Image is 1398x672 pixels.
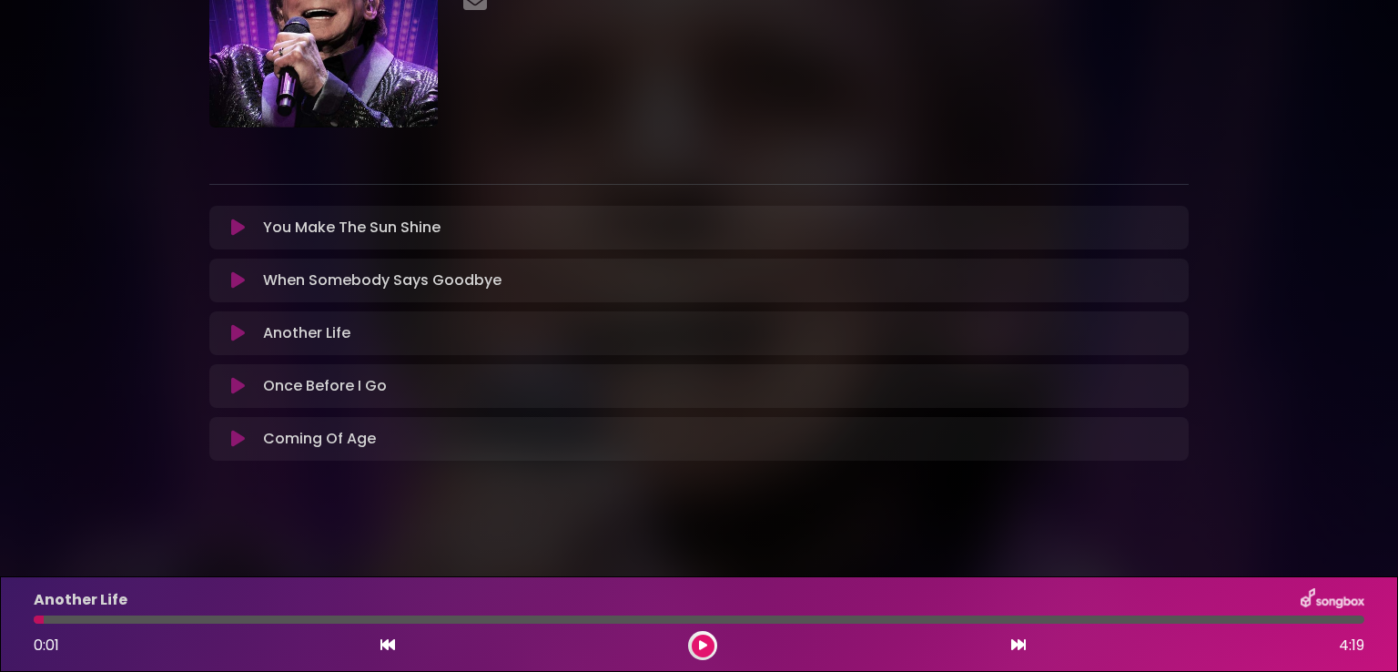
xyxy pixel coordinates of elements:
[263,375,387,397] p: Once Before I Go
[263,428,376,450] p: Coming Of Age
[263,270,501,291] p: When Somebody Says Goodbye
[263,322,350,344] p: Another Life
[263,217,441,239] p: You Make The Sun Shine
